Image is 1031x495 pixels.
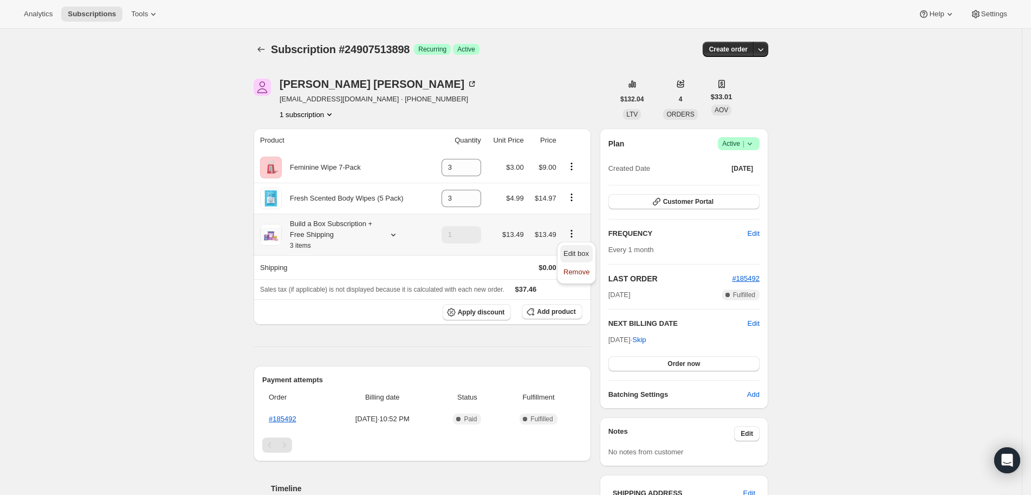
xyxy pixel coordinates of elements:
span: $13.49 [535,230,556,239]
button: Customer Portal [608,194,760,209]
th: Unit Price [484,128,527,152]
button: Create order [703,42,754,57]
span: Analytics [24,10,53,18]
span: LTV [626,111,638,118]
span: No notes from customer [608,448,684,456]
div: Fresh Scented Body Wipes (5 Pack) [282,193,404,204]
span: Order now [667,359,700,368]
button: Edit box [560,245,593,262]
span: Customer Portal [663,197,714,206]
span: $0.00 [539,263,556,272]
button: Skip [626,331,652,349]
span: [EMAIL_ADDRESS][DOMAIN_NAME] · [PHONE_NUMBER] [280,94,477,105]
span: $14.97 [535,194,556,202]
span: Active [722,138,755,149]
th: Shipping [254,255,431,279]
button: Product actions [280,109,335,120]
h2: FREQUENCY [608,228,748,239]
span: Billing date [332,392,433,403]
h2: NEXT BILLING DATE [608,318,748,329]
span: Kelley Densford [254,79,271,96]
span: AOV [715,106,728,114]
h6: Batching Settings [608,389,747,400]
th: Quantity [431,128,484,152]
button: #185492 [732,273,760,284]
span: Add product [537,307,575,316]
span: Help [929,10,944,18]
span: Recurring [418,45,446,54]
div: Build a Box Subscription + Free Shipping [282,218,379,251]
span: $37.46 [515,285,537,293]
span: $132.04 [620,95,644,104]
nav: Pagination [262,438,582,453]
button: Subscriptions [61,7,122,22]
div: [PERSON_NAME] [PERSON_NAME] [280,79,477,89]
span: $9.00 [539,163,556,171]
button: Order now [608,356,760,371]
a: #185492 [732,274,760,282]
span: Fulfilled [530,415,553,423]
button: Add product [522,304,582,319]
span: Apply discount [458,308,505,317]
button: Product actions [563,191,580,203]
span: 4 [679,95,683,104]
span: $33.01 [711,92,732,102]
button: Subscriptions [254,42,269,57]
span: Remove [563,268,589,276]
th: Order [262,385,328,409]
span: Add [747,389,760,400]
button: 4 [672,92,689,107]
span: [DATE] [731,164,753,173]
button: Analytics [17,7,59,22]
button: Edit [748,318,760,329]
div: Open Intercom Messenger [994,447,1020,473]
h3: Notes [608,426,735,441]
span: Fulfilled [733,291,755,299]
button: Product actions [563,228,580,240]
small: 3 items [290,242,311,249]
span: $4.99 [506,194,524,202]
button: $132.04 [614,92,650,107]
span: Created Date [608,163,650,174]
button: Remove [560,263,593,281]
button: Apply discount [443,304,511,320]
span: Sales tax (if applicable) is not displayed because it is calculated with each new order. [260,286,504,293]
h2: Timeline [271,483,591,494]
span: [DATE] [608,290,631,300]
button: Product actions [563,160,580,172]
span: Subscriptions [68,10,116,18]
button: [DATE] [725,161,760,176]
th: Price [527,128,560,152]
img: product img [260,157,282,178]
span: $3.00 [506,163,524,171]
button: Edit [741,225,766,242]
span: Edit [748,228,760,239]
span: Fulfillment [501,392,575,403]
span: | [743,139,744,148]
span: ORDERS [666,111,694,118]
span: [DATE] · [608,336,646,344]
h2: Payment attempts [262,375,582,385]
span: Paid [464,415,477,423]
span: Skip [632,335,646,345]
a: #185492 [269,415,296,423]
span: Settings [981,10,1007,18]
button: Help [912,7,961,22]
span: Active [457,45,475,54]
span: Create order [709,45,748,54]
span: Every 1 month [608,246,654,254]
th: Product [254,128,431,152]
span: Status [440,392,495,403]
h2: Plan [608,138,625,149]
span: Tools [131,10,148,18]
button: Tools [125,7,165,22]
img: product img [260,188,282,209]
h2: LAST ORDER [608,273,732,284]
span: $13.49 [502,230,524,239]
button: Settings [964,7,1014,22]
div: Feminine Wipe 7-Pack [282,162,361,173]
span: [DATE] · 10:52 PM [332,414,433,425]
span: Subscription #24907513898 [271,43,410,55]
